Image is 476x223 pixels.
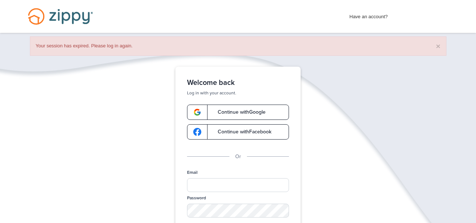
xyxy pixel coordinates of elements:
[210,129,271,134] span: Continue with Facebook
[187,178,289,192] input: Email
[350,9,388,21] span: Have an account?
[187,195,206,201] label: Password
[30,36,446,56] div: Your session has expired. Please log in again.
[187,105,289,120] a: google-logoContinue withGoogle
[235,153,241,161] p: Or
[187,90,289,96] p: Log in with your account.
[187,169,198,176] label: Email
[436,42,440,50] button: ×
[193,108,201,116] img: google-logo
[187,204,289,218] input: Password
[187,124,289,140] a: google-logoContinue withFacebook
[210,110,266,115] span: Continue with Google
[187,78,289,87] h1: Welcome back
[193,128,201,136] img: google-logo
